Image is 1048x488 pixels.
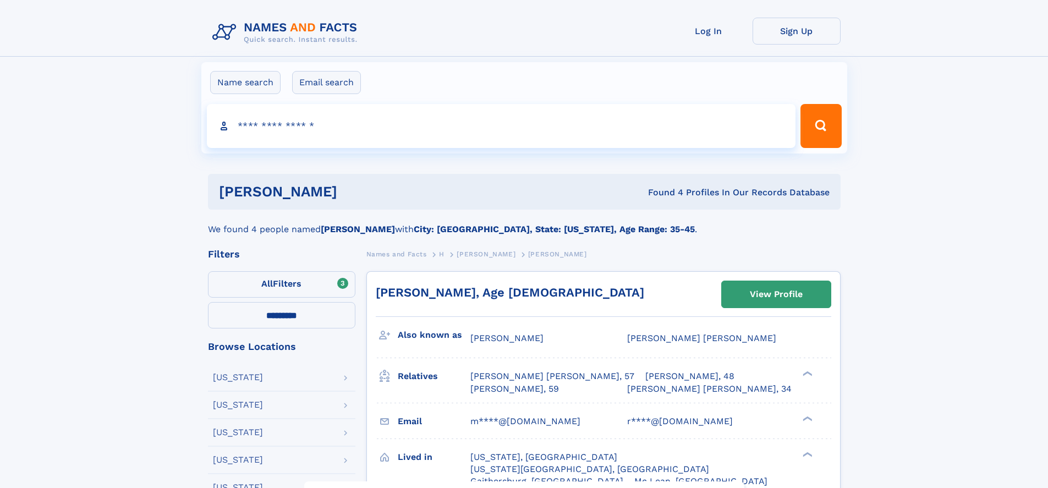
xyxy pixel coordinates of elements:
span: [PERSON_NAME] [457,250,515,258]
div: [US_STATE] [213,401,263,409]
label: Name search [210,71,281,94]
h3: Lived in [398,448,470,467]
img: Logo Names and Facts [208,18,366,47]
a: Names and Facts [366,247,427,261]
a: Log In [665,18,753,45]
h1: [PERSON_NAME] [219,185,493,199]
div: ❯ [800,370,813,377]
a: [PERSON_NAME] [457,247,515,261]
b: [PERSON_NAME] [321,224,395,234]
label: Filters [208,271,355,298]
label: Email search [292,71,361,94]
span: [PERSON_NAME] [470,333,544,343]
b: City: [GEOGRAPHIC_DATA], State: [US_STATE], Age Range: 35-45 [414,224,695,234]
h3: Relatives [398,367,470,386]
a: [PERSON_NAME] [PERSON_NAME], 57 [470,370,634,382]
a: H [439,247,445,261]
span: Gaithersburg, [GEOGRAPHIC_DATA] [470,476,623,486]
a: View Profile [722,281,831,308]
a: Sign Up [753,18,841,45]
button: Search Button [800,104,841,148]
div: [US_STATE] [213,373,263,382]
span: H [439,250,445,258]
a: [PERSON_NAME], Age [DEMOGRAPHIC_DATA] [376,286,644,299]
div: Found 4 Profiles In Our Records Database [492,187,830,199]
span: All [261,278,273,289]
h3: Email [398,412,470,431]
h3: Also known as [398,326,470,344]
div: We found 4 people named with . [208,210,841,236]
a: [PERSON_NAME], 48 [645,370,734,382]
a: [PERSON_NAME], 59 [470,383,559,395]
div: Filters [208,249,355,259]
span: [PERSON_NAME] [PERSON_NAME] [627,333,776,343]
div: ❯ [800,451,813,458]
div: ❯ [800,415,813,422]
div: [US_STATE] [213,428,263,437]
span: [US_STATE][GEOGRAPHIC_DATA], [GEOGRAPHIC_DATA] [470,464,709,474]
a: [PERSON_NAME] [PERSON_NAME], 34 [627,383,792,395]
input: search input [207,104,796,148]
div: View Profile [750,282,803,307]
span: [PERSON_NAME] [528,250,587,258]
div: [US_STATE] [213,456,263,464]
div: Browse Locations [208,342,355,352]
span: Mc Lean, [GEOGRAPHIC_DATA] [634,476,767,486]
span: [US_STATE], [GEOGRAPHIC_DATA] [470,452,617,462]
